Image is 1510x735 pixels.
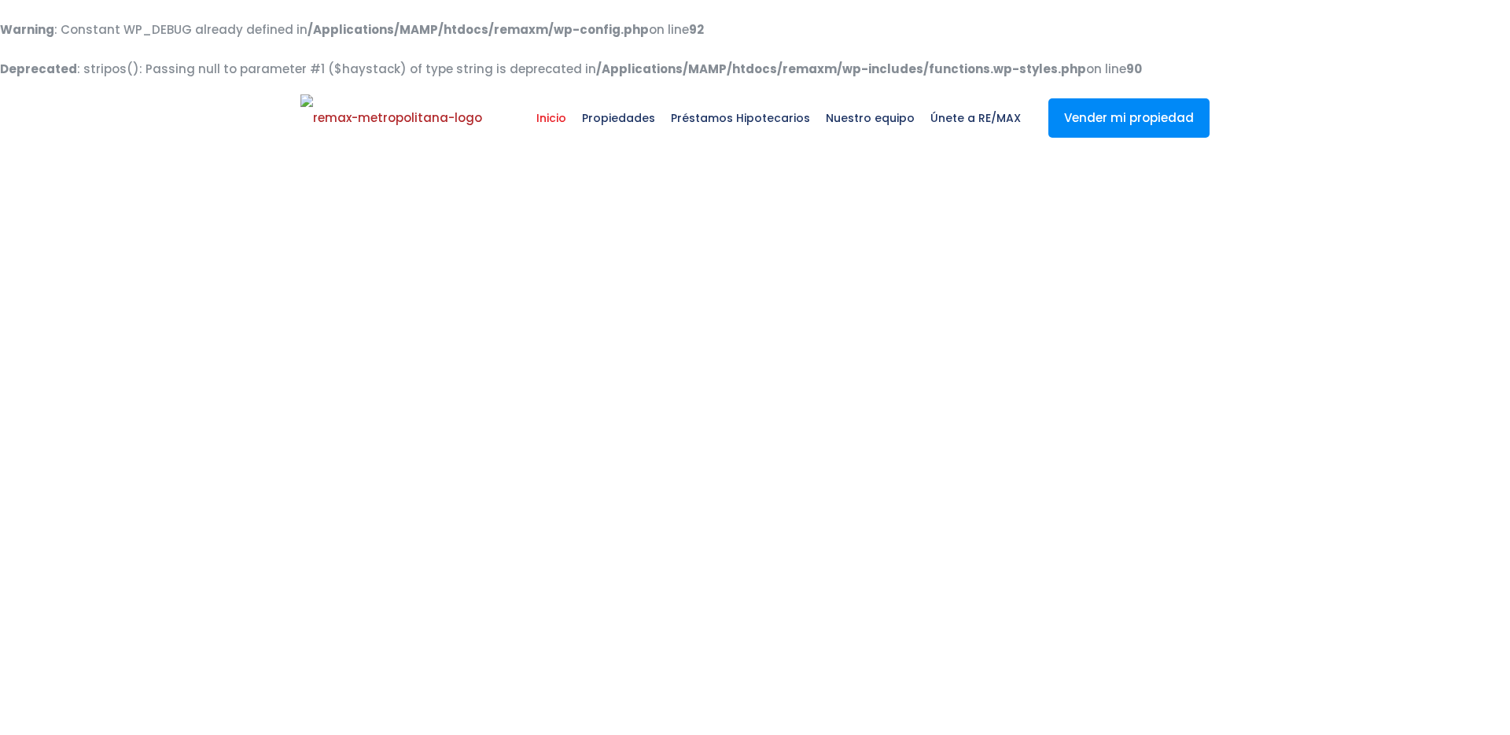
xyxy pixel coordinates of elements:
a: Propiedades [574,79,663,157]
img: remax-metropolitana-logo [300,94,482,142]
span: Únete a RE/MAX [923,94,1029,142]
b: 92 [689,21,704,38]
span: Préstamos Hipotecarios [663,94,818,142]
span: Nuestro equipo [818,94,923,142]
b: /Applications/MAMP/htdocs/remaxm/wp-includes/functions.wp-styles.php [596,61,1086,77]
span: Propiedades [574,94,663,142]
a: Inicio [528,79,574,157]
a: RE/MAX Metropolitana [300,79,482,157]
a: Únete a RE/MAX [923,79,1029,157]
b: /Applications/MAMP/htdocs/remaxm/wp-config.php [308,21,649,38]
a: Vender mi propiedad [1048,98,1210,138]
span: Inicio [528,94,574,142]
b: 90 [1126,61,1142,77]
a: Préstamos Hipotecarios [663,79,818,157]
a: Nuestro equipo [818,79,923,157]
